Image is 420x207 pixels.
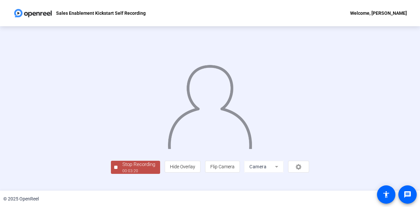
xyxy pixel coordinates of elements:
[382,191,390,198] mat-icon: accessibility
[404,191,411,198] mat-icon: message
[111,161,160,174] button: Stop Recording00:03:20
[3,196,39,202] div: © 2025 OpenReel
[167,60,253,149] img: overlay
[13,7,53,20] img: OpenReel logo
[122,161,155,168] div: Stop Recording
[210,164,235,169] span: Flip Camera
[205,161,240,173] button: Flip Camera
[122,168,155,174] div: 00:03:20
[56,9,146,17] p: Sales Enablement Kickstart Self Recording
[165,161,200,173] button: Hide Overlay
[170,164,195,169] span: Hide Overlay
[350,9,407,17] div: Welcome, [PERSON_NAME]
